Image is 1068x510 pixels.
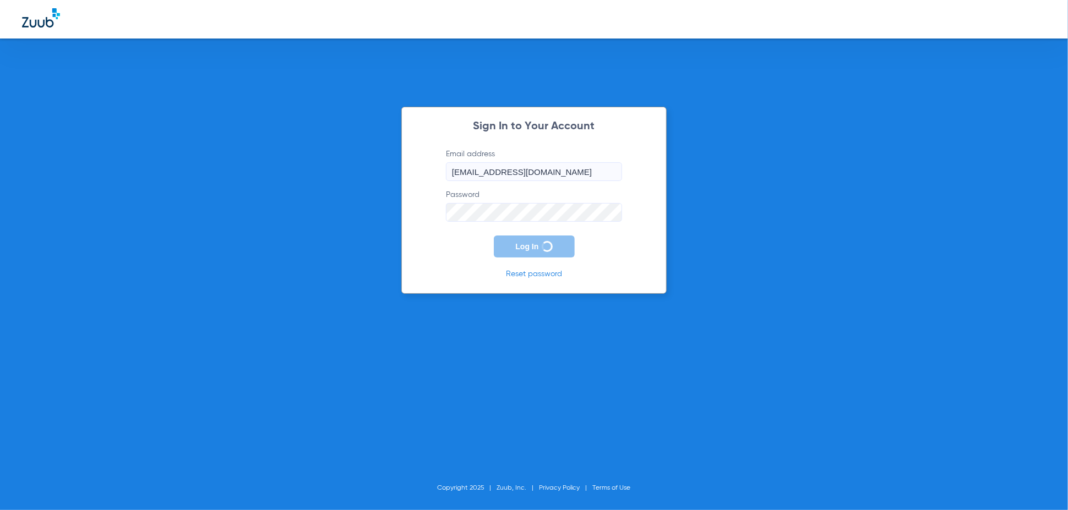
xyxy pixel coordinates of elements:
[593,485,631,491] a: Terms of Use
[540,485,580,491] a: Privacy Policy
[429,121,639,132] h2: Sign In to Your Account
[446,189,622,222] label: Password
[446,149,622,181] label: Email address
[494,235,575,257] button: Log In
[497,482,540,493] li: Zuub, Inc.
[446,162,622,181] input: Email address
[438,482,497,493] li: Copyright 2025
[446,203,622,222] input: Password
[22,8,60,28] img: Zuub Logo
[506,270,562,278] a: Reset password
[1013,457,1068,510] iframe: Chat Widget
[516,242,539,251] span: Log In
